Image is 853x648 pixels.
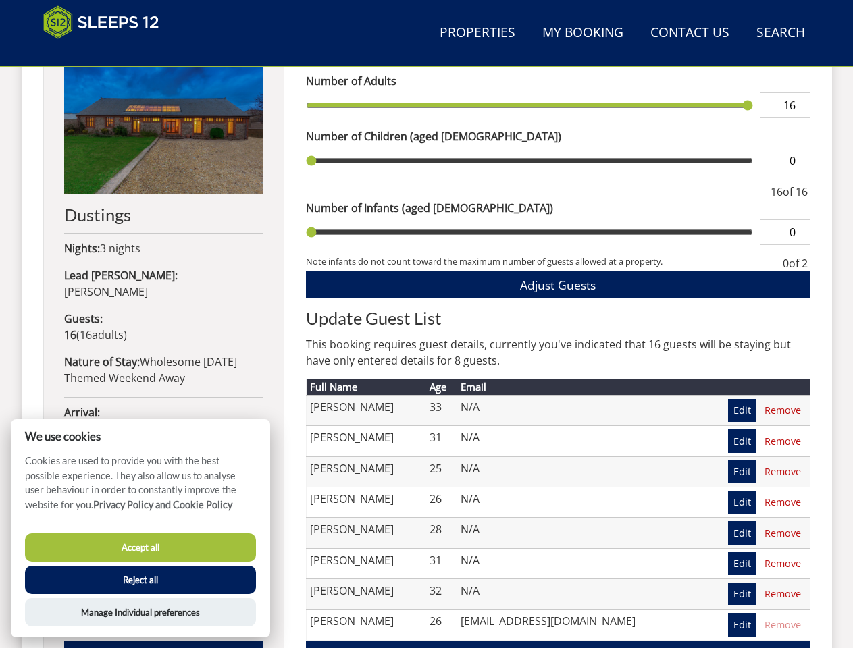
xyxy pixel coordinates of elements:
[457,379,697,395] th: Email
[64,66,263,194] img: An image of 'Dustings'
[64,66,263,224] a: Dustings
[457,456,697,487] td: N/A
[11,454,270,522] p: Cookies are used to provide you with the best possible experience. They also allow us to analyse ...
[36,47,178,59] iframe: Customer reviews powered by Trustpilot
[728,399,756,422] a: Edit
[426,379,457,395] th: Age
[759,613,806,636] a: Remove
[759,552,806,575] a: Remove
[728,552,756,575] a: Edit
[780,255,810,271] div: of 2
[64,311,103,326] strong: Guests:
[426,395,457,425] td: 33
[306,426,426,456] td: [PERSON_NAME]
[728,583,756,605] a: Edit
[728,491,756,514] a: Edit
[426,487,457,517] td: 26
[783,256,789,271] span: 0
[306,395,426,425] td: [PERSON_NAME]
[25,566,256,594] button: Reject all
[426,610,457,640] td: 26
[759,429,806,452] a: Remove
[306,308,810,327] h2: Update Guest List
[457,610,697,640] td: [EMAIL_ADDRESS][DOMAIN_NAME]
[759,460,806,483] a: Remove
[306,610,426,640] td: [PERSON_NAME]
[759,399,806,422] a: Remove
[306,579,426,610] td: [PERSON_NAME]
[64,241,100,256] strong: Nights:
[64,404,263,437] p: [DATE] 16:00
[434,18,521,49] a: Properties
[80,327,92,342] span: 16
[306,548,426,578] td: [PERSON_NAME]
[768,184,810,200] div: of 16
[751,18,810,49] a: Search
[457,426,697,456] td: N/A
[306,73,810,89] label: Number of Adults
[426,456,457,487] td: 25
[520,277,596,293] span: Adjust Guests
[771,184,783,199] span: 16
[426,518,457,548] td: 28
[306,456,426,487] td: [PERSON_NAME]
[64,268,178,283] strong: Lead [PERSON_NAME]:
[306,128,810,144] label: Number of Children (aged [DEMOGRAPHIC_DATA])
[11,430,270,443] h2: We use cookies
[306,487,426,517] td: [PERSON_NAME]
[426,579,457,610] td: 32
[728,429,756,452] a: Edit
[64,354,140,369] strong: Nature of Stay:
[306,271,810,298] button: Adjust Guests
[25,533,256,562] button: Accept all
[426,548,457,578] td: 31
[118,327,124,342] span: s
[728,613,756,636] a: Edit
[64,327,127,342] span: ( )
[64,354,263,386] p: Wholesome [DATE] Themed Weekend Away
[25,598,256,626] button: Manage Individual preferences
[759,491,806,514] a: Remove
[728,460,756,483] a: Edit
[426,426,457,456] td: 31
[93,499,232,510] a: Privacy Policy and Cookie Policy
[43,5,159,39] img: Sleeps 12
[645,18,735,49] a: Contact Us
[64,240,263,256] p: 3 nights
[457,518,697,548] td: N/A
[64,205,263,224] h2: Dustings
[306,379,426,395] th: Full Name
[306,518,426,548] td: [PERSON_NAME]
[457,487,697,517] td: N/A
[64,284,148,299] span: [PERSON_NAME]
[537,18,629,49] a: My Booking
[64,327,76,342] strong: 16
[457,395,697,425] td: N/A
[759,583,806,605] a: Remove
[759,521,806,544] a: Remove
[728,521,756,544] a: Edit
[457,548,697,578] td: N/A
[306,200,810,216] label: Number of Infants (aged [DEMOGRAPHIC_DATA])
[306,255,780,271] small: Note infants do not count toward the maximum number of guests allowed at a property.
[64,405,100,420] strong: Arrival:
[80,327,124,342] span: adult
[457,579,697,610] td: N/A
[306,336,810,369] p: This booking requires guest details, currently you've indicated that 16 guests will be staying bu...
